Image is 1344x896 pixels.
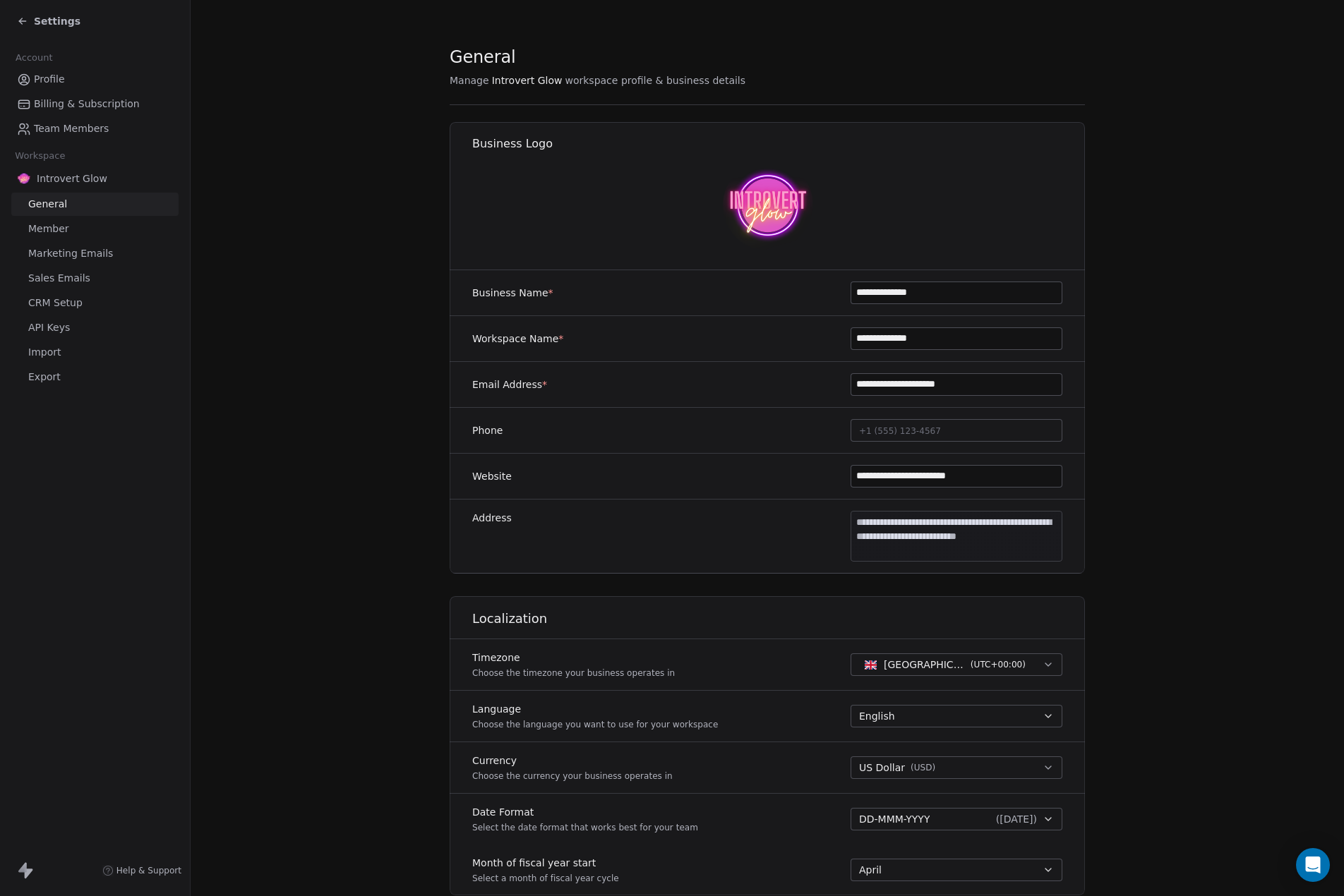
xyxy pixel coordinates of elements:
span: Import [28,345,61,360]
span: General [450,47,516,68]
h1: Business Logo [472,136,1086,152]
button: +1 (555) 123-4567 [851,419,1062,442]
label: Email Address [472,377,547,392]
div: Open Intercom Messenger [1296,848,1330,882]
p: Select the date format that works best for your team [472,822,698,833]
a: Import [11,341,179,364]
p: Choose the currency your business operates in [472,770,673,782]
label: Date Format [472,805,698,819]
span: Sales Emails [28,271,90,286]
span: English [859,709,895,723]
p: Choose the timezone your business operates in [472,667,675,679]
a: CRM Setup [11,291,179,315]
span: Marketing Emails [28,246,113,261]
span: [GEOGRAPHIC_DATA] - GMT [884,658,965,672]
img: Introvert%20GLOW%20Logo%20250%20x%20250.png [17,171,31,186]
a: Export [11,365,179,389]
label: Business Name [472,286,553,300]
img: Introvert%20GLOW%20Logo%20250%20x%20250.png [723,160,813,250]
label: Phone [472,423,503,437]
span: DD-MMM-YYYY [859,812,930,826]
span: workspace profile & business details [565,73,745,87]
a: General [11,193,179,216]
a: Settings [17,14,80,28]
span: Account [9,47,59,68]
label: Currency [472,753,673,768]
h1: Localization [472,610,1086,627]
a: Sales Emails [11,267,179,290]
a: Marketing Emails [11,242,179,265]
span: ( [DATE] ) [996,812,1037,826]
a: Profile [11,68,179,91]
label: Address [472,511,512,525]
label: Timezone [472,650,675,665]
span: Profile [34,72,65,87]
span: Member [28,222,69,236]
span: Workspace [9,145,71,167]
span: ( USD ) [911,762,935,773]
span: Manage [450,73,489,87]
label: Website [472,469,512,483]
span: Introvert Glow [492,73,563,87]
span: Export [28,370,61,385]
span: CRM Setup [28,296,83,310]
button: US Dollar(USD) [851,756,1062,779]
label: Language [472,702,718,716]
a: Member [11,217,179,241]
span: Settings [34,14,80,28]
span: Billing & Subscription [34,97,140,111]
span: +1 (555) 123-4567 [859,426,941,436]
span: ( UTC+00:00 ) [971,658,1026,671]
span: General [28,197,67,212]
p: Choose the language you want to use for your workspace [472,719,718,730]
p: Select a month of fiscal year cycle [472,873,619,884]
a: Billing & Subscription [11,92,179,116]
span: Introvert Glow [37,171,107,186]
button: [GEOGRAPHIC_DATA] - GMT(UTC+00:00) [851,653,1062,676]
span: Help & Support [116,865,181,876]
span: US Dollar [859,761,905,775]
a: Help & Support [102,865,181,876]
a: API Keys [11,316,179,339]
span: April [859,863,882,877]
span: API Keys [28,320,70,335]
span: Team Members [34,121,109,136]
label: Workspace Name [472,332,563,346]
a: Team Members [11,117,179,140]
label: Month of fiscal year start [472,856,619,870]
